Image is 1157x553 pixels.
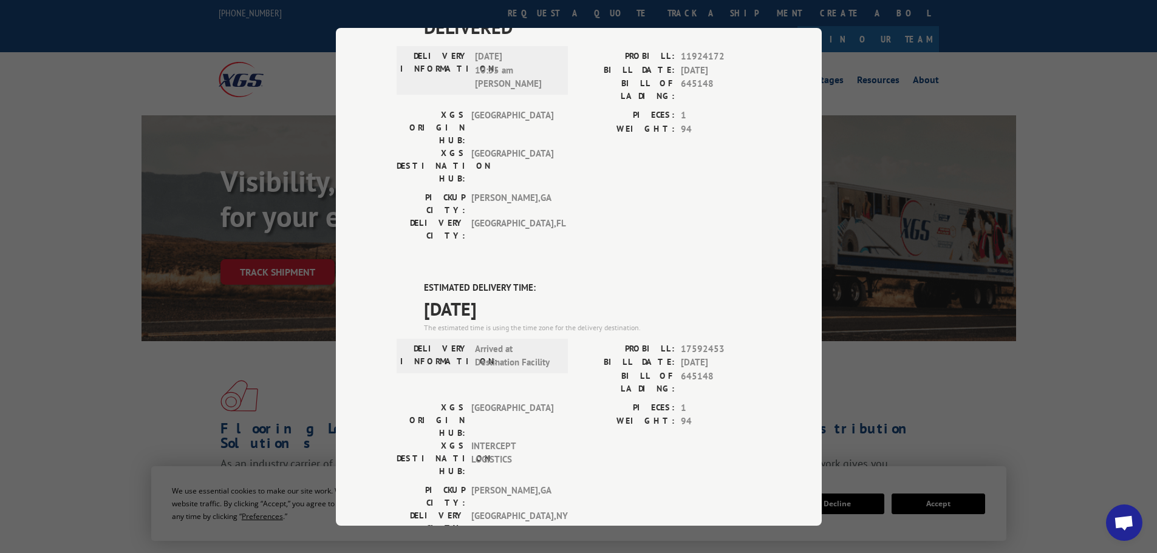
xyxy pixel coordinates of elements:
span: 11924172 [681,50,761,64]
label: BILL DATE: [579,356,675,370]
span: Arrived at Destination Facility [475,342,557,369]
label: DELIVERY CITY: [397,509,465,534]
label: WEIGHT: [579,415,675,429]
label: PROBILL: [579,342,675,356]
label: PICKUP CITY: [397,483,465,509]
label: XGS DESTINATION HUB: [397,439,465,477]
label: PIECES: [579,109,675,123]
label: BILL DATE: [579,63,675,77]
span: [GEOGRAPHIC_DATA] [471,401,553,439]
span: 94 [681,415,761,429]
span: [GEOGRAPHIC_DATA] [471,147,553,185]
span: 17592453 [681,342,761,356]
label: BILL OF LADING: [579,369,675,395]
label: DELIVERY CITY: [397,217,465,242]
span: [DATE] [681,356,761,370]
span: 1 [681,401,761,415]
span: [GEOGRAPHIC_DATA] [471,109,553,147]
label: PICKUP CITY: [397,191,465,217]
label: DELIVERY INFORMATION: [400,342,469,369]
label: PROBILL: [579,50,675,64]
span: INTERCEPT LOGISTICS [471,439,553,477]
label: BILL OF LADING: [579,77,675,103]
span: [GEOGRAPHIC_DATA] , NY [471,509,553,534]
div: The estimated time is using the time zone for the delivery destination. [424,322,761,333]
span: [DATE] 10:55 am [PERSON_NAME] [475,50,557,91]
label: ESTIMATED DELIVERY TIME: [424,281,761,295]
label: XGS DESTINATION HUB: [397,147,465,185]
span: 1 [681,109,761,123]
label: XGS ORIGIN HUB: [397,109,465,147]
label: DELIVERY INFORMATION: [400,50,469,91]
a: Open chat [1106,504,1142,541]
span: DELIVERED [424,13,761,41]
label: XGS ORIGIN HUB: [397,401,465,439]
span: [PERSON_NAME] , GA [471,191,553,217]
span: 645148 [681,369,761,395]
span: [GEOGRAPHIC_DATA] , FL [471,217,553,242]
span: [DATE] [681,63,761,77]
label: WEIGHT: [579,122,675,136]
span: 94 [681,122,761,136]
label: PIECES: [579,401,675,415]
span: 645148 [681,77,761,103]
span: [DATE] [424,294,761,322]
span: [PERSON_NAME] , GA [471,483,553,509]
